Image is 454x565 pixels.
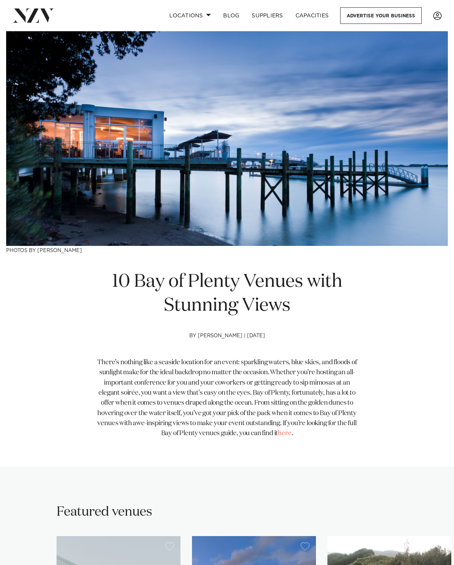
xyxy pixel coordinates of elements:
[95,333,359,358] h4: by [PERSON_NAME] | [DATE]
[245,7,289,24] a: SUPPLIERS
[95,270,359,318] h1: 10 Bay of Plenty Venues with Stunning Views
[97,359,357,437] span: There’s nothing like a seaside location for an event: sparkling waters, blue skies, and floods of...
[163,7,217,24] a: Locations
[289,7,335,24] a: Capacities
[6,246,448,254] h3: Photos by [PERSON_NAME]
[57,504,152,521] h2: Featured venues
[278,430,291,437] a: here
[6,31,448,246] img: 10 Bay of Plenty Venues with Stunning Views
[217,7,245,24] a: BLOG
[12,8,54,22] img: nzv-logo.png
[340,7,422,24] a: Advertise your business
